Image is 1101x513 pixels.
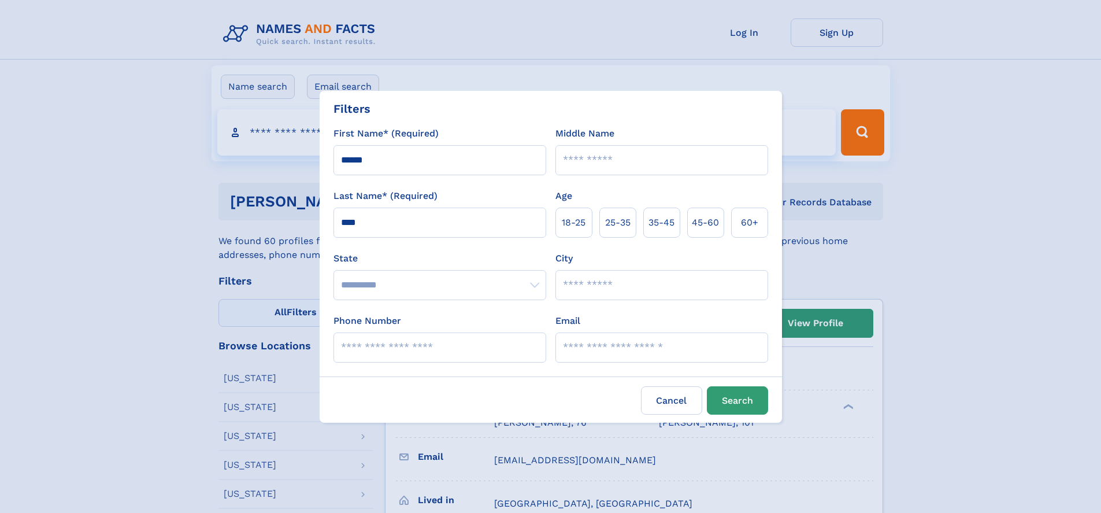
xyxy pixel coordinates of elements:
[605,216,631,230] span: 25‑35
[641,386,702,415] label: Cancel
[333,127,439,141] label: First Name* (Required)
[555,127,614,141] label: Middle Name
[333,252,546,265] label: State
[555,314,580,328] label: Email
[692,216,719,230] span: 45‑60
[333,100,370,117] div: Filters
[555,252,573,265] label: City
[562,216,585,230] span: 18‑25
[741,216,758,230] span: 60+
[707,386,768,415] button: Search
[333,314,401,328] label: Phone Number
[333,189,438,203] label: Last Name* (Required)
[648,216,674,230] span: 35‑45
[555,189,572,203] label: Age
